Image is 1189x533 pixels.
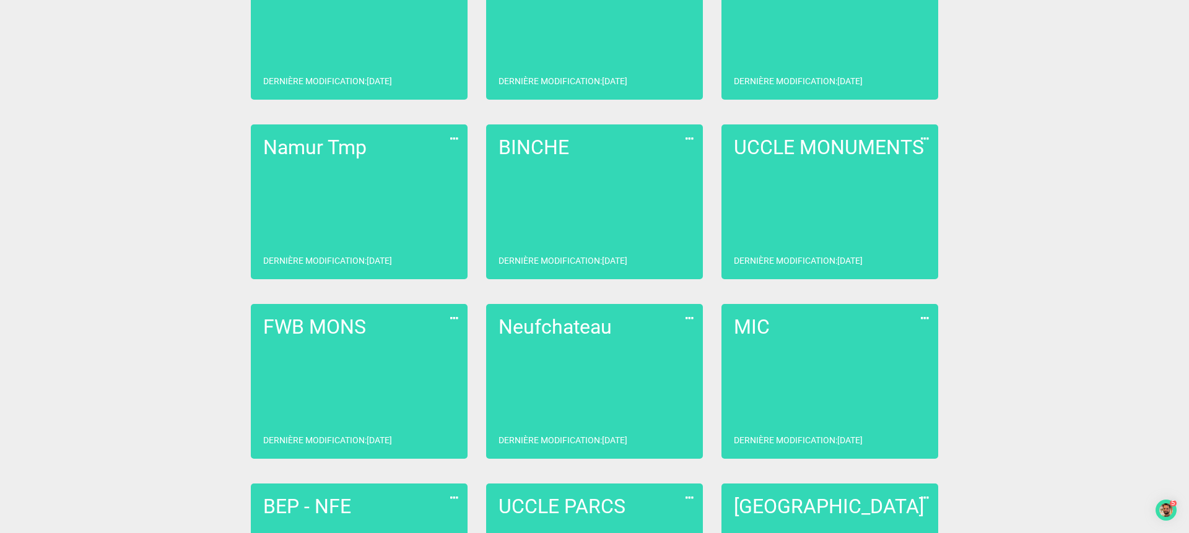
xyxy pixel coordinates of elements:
p: Dernière modification : [DATE] [499,75,627,87]
h2: Neufchateau [499,316,690,338]
a: FWB MONSDernière modification:[DATE] [251,304,468,459]
p: Dernière modification : [DATE] [263,254,392,267]
p: Dernière modification : [DATE] [263,434,392,446]
h2: BINCHE [499,137,690,158]
div: Open Checklist, remaining modules: 5 [1156,500,1177,521]
p: Dernière modification : [DATE] [734,75,863,87]
h2: UCCLE PARCS [499,496,690,518]
button: launcher-image-alternative-text [1156,500,1177,521]
h2: Namur Tmp [263,137,455,158]
h2: BEP - NFE [263,496,455,518]
a: BINCHEDernière modification:[DATE] [486,124,703,279]
a: MICDernière modification:[DATE] [721,304,938,459]
h2: UCCLE MONUMENTS [734,137,926,158]
p: Dernière modification : [DATE] [499,254,627,267]
p: Dernière modification : [DATE] [734,434,863,446]
img: launcher-image-alternative-text [1159,503,1173,517]
h2: [GEOGRAPHIC_DATA] [734,496,926,518]
div: 5 [1170,500,1176,506]
a: UCCLE MONUMENTSDernière modification:[DATE] [721,124,938,279]
p: Dernière modification : [DATE] [263,75,392,87]
a: NeufchateauDernière modification:[DATE] [486,304,703,459]
h2: FWB MONS [263,316,455,338]
p: Dernière modification : [DATE] [734,254,863,267]
a: Namur TmpDernière modification:[DATE] [251,124,468,279]
p: Dernière modification : [DATE] [499,434,627,446]
h2: MIC [734,316,926,338]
